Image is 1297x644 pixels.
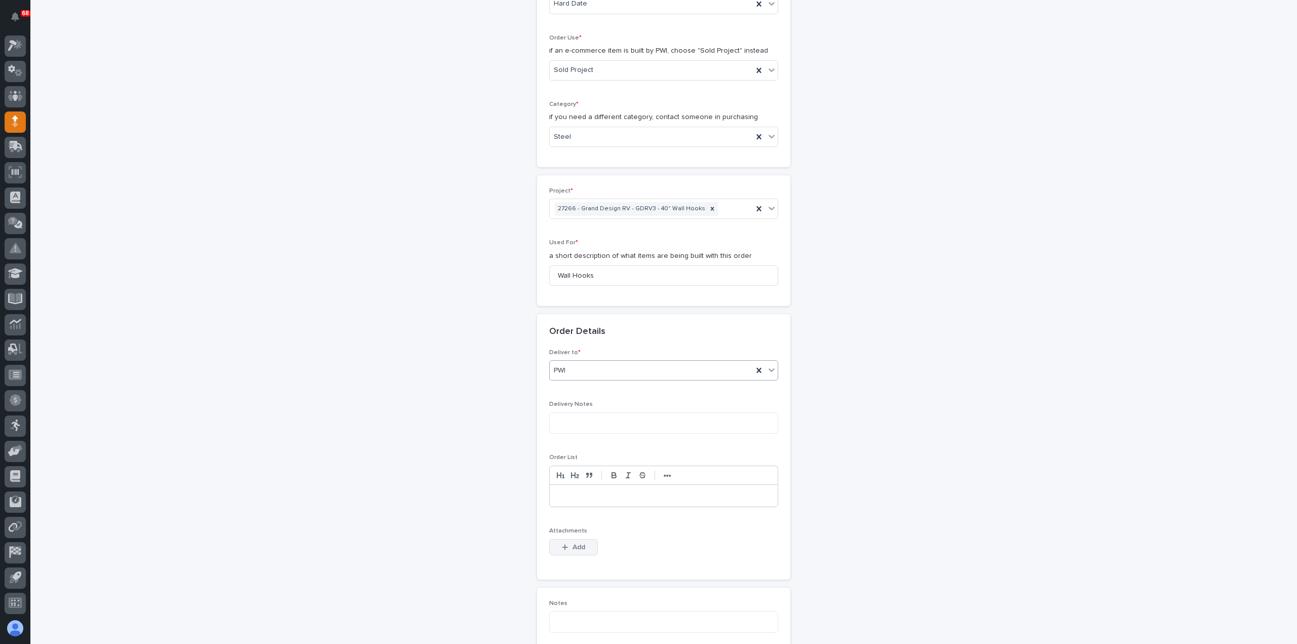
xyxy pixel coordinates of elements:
button: Notifications [5,6,26,27]
span: Steel [554,132,571,142]
p: if an e-commerce item is built by PWI, choose "Sold Project" instead [549,46,778,56]
span: Add [573,543,585,552]
span: Attachments [549,528,587,534]
p: a short description of what items are being built with this order [549,251,778,261]
span: Used For [549,240,578,246]
p: if you need a different category, contact someone in purchasing [549,112,778,123]
span: Notes [549,600,567,607]
strong: ••• [664,472,671,480]
span: Delivery Notes [549,401,593,407]
button: ••• [660,469,674,481]
span: Project [549,188,573,194]
span: Sold Project [554,65,593,75]
h2: Order Details [549,326,605,337]
span: Deliver to [549,350,581,356]
span: Category [549,101,579,107]
div: 27266 - Grand Design RV - GDRV3 - 40" Wall Hooks [555,202,707,216]
span: Order List [549,454,578,461]
span: PWI [554,365,565,376]
p: 68 [22,10,29,17]
button: Add [549,539,598,555]
span: Order Use [549,35,582,41]
button: users-avatar [5,618,26,639]
div: Notifications68 [13,12,26,28]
